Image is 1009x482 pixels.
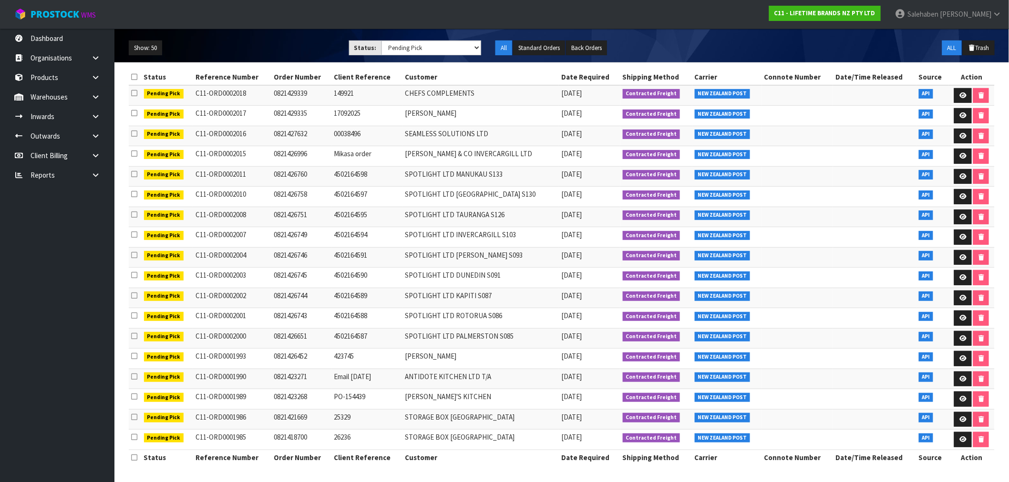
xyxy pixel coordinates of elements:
td: [PERSON_NAME] [402,349,559,369]
span: Contracted Freight [623,352,680,362]
td: C11-ORD0002003 [193,268,271,288]
span: Contracted Freight [623,291,680,301]
span: NEW ZEALAND POST [695,110,751,119]
span: Pending Pick [144,231,184,241]
th: Status [142,450,193,465]
td: 0821421669 [271,409,331,430]
td: SPOTLIGHT LTD TAURANGA S126 [402,207,559,227]
td: C11-ORD0002010 [193,187,271,207]
span: API [919,170,934,180]
td: 17092025 [331,106,402,126]
td: 26236 [331,430,402,450]
span: Contracted Freight [623,231,680,241]
span: [DATE] [561,372,582,381]
td: C11-ORD0002017 [193,106,271,126]
span: API [919,191,934,200]
span: [DATE] [561,271,582,280]
img: cube-alt.png [14,8,26,20]
span: [DATE] [561,412,582,422]
span: Contracted Freight [623,191,680,200]
span: [DATE] [561,351,582,361]
td: 25329 [331,409,402,430]
th: Shipping Method [620,70,692,85]
th: Reference Number [193,70,271,85]
th: Source [916,450,949,465]
td: C11-ORD0002004 [193,247,271,268]
small: WMS [81,10,96,20]
span: NEW ZEALAND POST [695,170,751,180]
span: NEW ZEALAND POST [695,191,751,200]
span: API [919,130,934,139]
td: SPOTLIGHT LTD ROTORUA S086 [402,308,559,329]
td: 149921 [331,85,402,106]
td: 0821426751 [271,207,331,227]
td: 0821426746 [271,247,331,268]
th: Connote Number [762,70,833,85]
td: 0821426996 [271,146,331,167]
span: Pending Pick [144,332,184,341]
button: Back Orders [566,40,607,56]
td: 4502164590 [331,268,402,288]
span: Pending Pick [144,372,184,382]
span: Contracted Freight [623,130,680,139]
span: NEW ZEALAND POST [695,312,751,321]
th: Action [949,450,995,465]
td: 0821429335 [271,106,331,126]
td: 0821426651 [271,328,331,349]
td: C11-ORD0002002 [193,288,271,308]
td: 4502164591 [331,247,402,268]
td: 0821426749 [271,227,331,248]
th: Shipping Method [620,450,692,465]
td: 423745 [331,349,402,369]
td: C11-ORD0002018 [193,85,271,106]
td: C11-ORD0002011 [193,166,271,187]
td: Mikasa order [331,146,402,167]
span: Pending Pick [144,150,184,160]
span: Pending Pick [144,191,184,200]
button: Standard Orders [513,40,565,56]
strong: Status: [354,44,377,52]
th: Order Number [271,70,331,85]
span: [DATE] [561,109,582,118]
span: Contracted Freight [623,89,680,99]
td: SEAMLESS SOLUTIONS LTD [402,126,559,146]
span: [DATE] [561,392,582,401]
span: Pending Pick [144,170,184,180]
span: [DATE] [561,311,582,320]
span: Contracted Freight [623,211,680,220]
td: [PERSON_NAME] [402,106,559,126]
span: NEW ZEALAND POST [695,352,751,362]
span: API [919,393,934,402]
td: 0821426760 [271,166,331,187]
td: C11-ORD0002001 [193,308,271,329]
span: NEW ZEALAND POST [695,251,751,261]
span: Contracted Freight [623,312,680,321]
th: Date/Time Released [833,70,916,85]
td: C11-ORD0001993 [193,349,271,369]
td: 0821426452 [271,349,331,369]
span: API [919,231,934,241]
span: NEW ZEALAND POST [695,130,751,139]
span: NEW ZEALAND POST [695,393,751,402]
td: C11-ORD0001986 [193,409,271,430]
td: C11-ORD0002015 [193,146,271,167]
span: NEW ZEALAND POST [695,211,751,220]
td: 4502164598 [331,166,402,187]
span: NEW ZEALAND POST [695,89,751,99]
button: ALL [942,40,962,56]
td: SPOTLIGHT LTD DUNEDIN S091 [402,268,559,288]
span: [DATE] [561,230,582,239]
span: API [919,89,934,99]
th: Source [916,70,949,85]
td: SPOTLIGHT LTD PALMERSTON S085 [402,328,559,349]
a: C11 - LIFETIME BRANDS NZ PTY LTD [769,6,881,21]
span: API [919,372,934,382]
th: Date Required [559,450,620,465]
td: 4502164587 [331,328,402,349]
td: ANTIDOTE KITCHEN LTD T/A [402,369,559,389]
span: Salehaben [907,10,938,19]
td: SPOTLIGHT LTD INVERCARGILL S103 [402,227,559,248]
span: Pending Pick [144,110,184,119]
span: API [919,413,934,422]
td: SPOTLIGHT LTD MANUKAU S133 [402,166,559,187]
